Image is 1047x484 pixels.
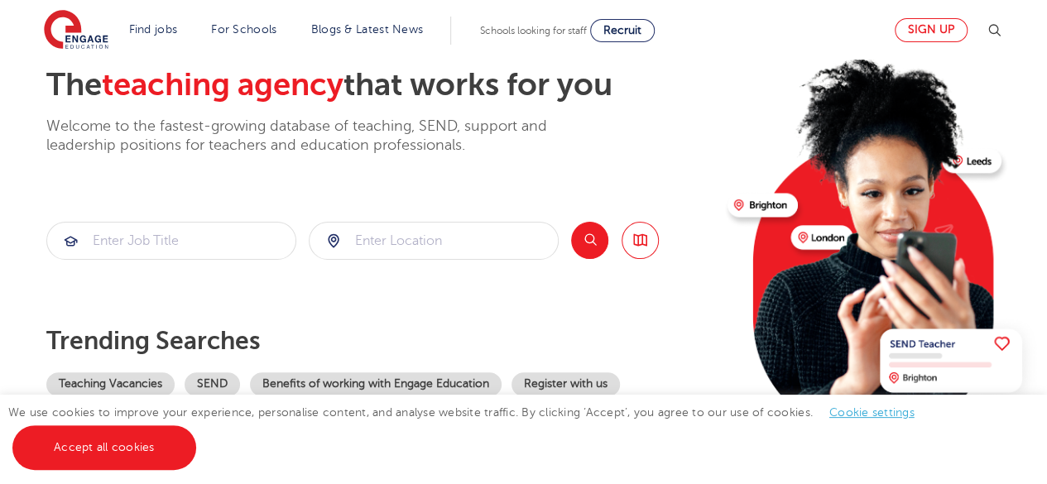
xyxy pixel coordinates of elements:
input: Submit [310,223,558,259]
button: Search [571,222,608,259]
a: Sign up [895,18,968,42]
a: Register with us [511,372,620,396]
img: Engage Education [44,10,108,51]
a: Find jobs [129,23,178,36]
a: Accept all cookies [12,425,196,470]
span: We use cookies to improve your experience, personalise content, and analyse website traffic. By c... [8,406,931,453]
a: Teaching Vacancies [46,372,175,396]
a: Benefits of working with Engage Education [250,372,502,396]
a: SEND [185,372,240,396]
div: Submit [309,222,559,260]
a: Cookie settings [829,406,915,419]
div: Submit [46,222,296,260]
a: Blogs & Latest News [311,23,424,36]
p: Welcome to the fastest-growing database of teaching, SEND, support and leadership positions for t... [46,117,593,156]
input: Submit [47,223,295,259]
span: Schools looking for staff [480,25,587,36]
p: Trending searches [46,326,714,356]
a: For Schools [211,23,276,36]
span: teaching agency [102,67,343,103]
h2: The that works for you [46,66,714,104]
span: Recruit [603,24,641,36]
a: Recruit [590,19,655,42]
